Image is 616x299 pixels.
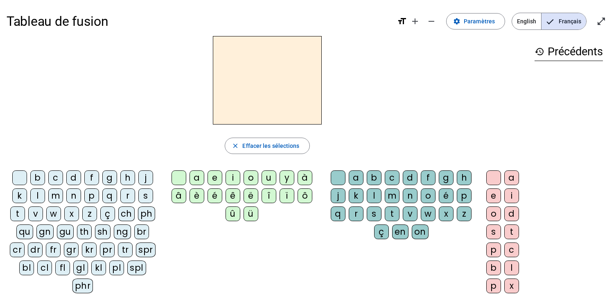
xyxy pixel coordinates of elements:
mat-icon: open_in_full [596,16,606,26]
div: h [457,170,472,185]
div: th [77,224,92,239]
div: l [504,260,519,275]
span: Paramètres [464,16,495,26]
div: r [349,206,363,221]
div: x [64,206,79,221]
button: Effacer les sélections [225,138,309,154]
div: e [208,170,222,185]
mat-icon: settings [453,18,460,25]
button: Paramètres [446,13,505,29]
div: y [280,170,294,185]
div: m [385,188,399,203]
div: x [504,279,519,293]
div: i [504,188,519,203]
div: n [66,188,81,203]
div: u [262,170,276,185]
div: g [439,170,454,185]
div: sh [95,224,111,239]
div: s [138,188,153,203]
div: a [504,170,519,185]
div: p [486,242,501,257]
div: n [403,188,417,203]
div: j [138,170,153,185]
div: é [439,188,454,203]
mat-icon: format_size [397,16,407,26]
div: w [46,206,61,221]
div: on [412,224,429,239]
div: o [244,170,258,185]
div: p [84,188,99,203]
span: Français [542,13,586,29]
span: English [512,13,541,29]
div: spl [127,260,146,275]
button: Diminuer la taille de la police [423,13,440,29]
div: p [486,279,501,293]
div: ch [118,206,135,221]
div: br [134,224,149,239]
div: cl [37,260,52,275]
div: fl [55,260,70,275]
div: cr [10,242,25,257]
div: b [367,170,381,185]
div: à [298,170,312,185]
div: â [171,188,186,203]
div: d [66,170,81,185]
div: û [226,206,240,221]
div: o [486,206,501,221]
div: e [486,188,501,203]
div: b [486,260,501,275]
div: a [190,170,204,185]
div: f [84,170,99,185]
mat-button-toggle-group: Language selection [512,13,587,30]
div: x [439,206,454,221]
mat-icon: add [410,16,420,26]
div: spr [136,242,156,257]
div: ph [138,206,155,221]
div: tr [118,242,133,257]
div: bl [19,260,34,275]
div: dr [28,242,43,257]
div: gn [36,224,54,239]
div: d [504,206,519,221]
div: r [120,188,135,203]
div: h [120,170,135,185]
div: p [457,188,472,203]
div: é [208,188,222,203]
div: pr [100,242,115,257]
div: ü [244,206,258,221]
div: t [385,206,399,221]
div: s [486,224,501,239]
h1: Tableau de fusion [7,8,390,34]
div: ô [298,188,312,203]
div: k [12,188,27,203]
div: ç [100,206,115,221]
div: l [367,188,381,203]
mat-icon: remove [426,16,436,26]
div: î [262,188,276,203]
div: ë [244,188,258,203]
div: k [349,188,363,203]
div: pl [109,260,124,275]
div: phr [72,279,93,293]
div: i [226,170,240,185]
div: d [403,170,417,185]
h3: Précédents [535,43,603,61]
div: v [28,206,43,221]
div: gl [73,260,88,275]
div: z [82,206,97,221]
div: b [30,170,45,185]
div: c [385,170,399,185]
div: ï [280,188,294,203]
div: en [392,224,408,239]
span: Effacer les sélections [242,141,299,151]
div: f [421,170,435,185]
div: è [190,188,204,203]
mat-icon: history [535,47,544,57]
div: q [102,188,117,203]
div: j [331,188,345,203]
div: kl [91,260,106,275]
div: v [403,206,417,221]
div: o [421,188,435,203]
div: m [48,188,63,203]
div: c [504,242,519,257]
